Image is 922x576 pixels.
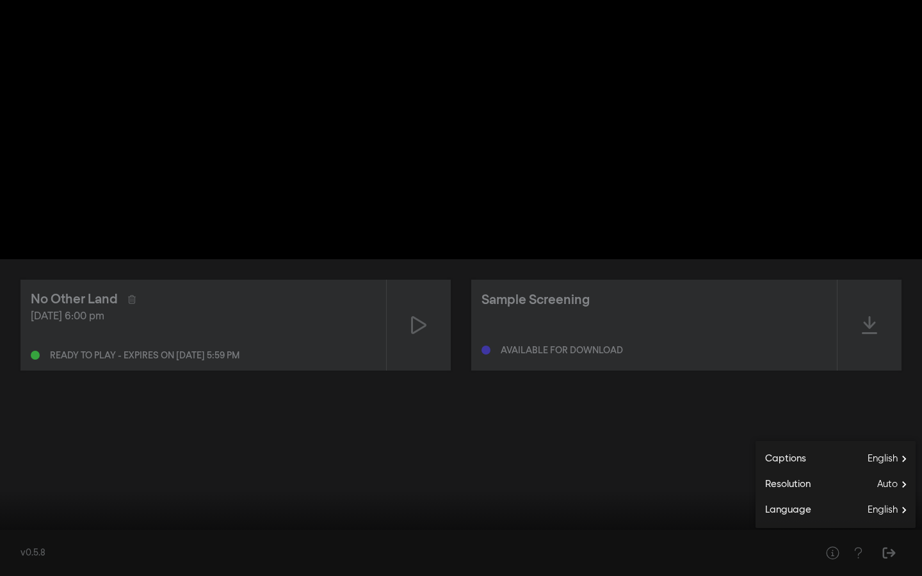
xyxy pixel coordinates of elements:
[756,472,916,497] button: Resolution
[20,547,794,560] div: v0.5.8
[877,475,916,494] span: Auto
[756,503,811,518] span: Language
[756,477,811,492] span: Resolution
[876,540,902,566] button: Sign Out
[756,452,806,467] span: Captions
[868,449,916,468] span: English
[845,540,871,566] button: Help
[820,540,845,566] button: Help
[756,446,916,472] button: Captions
[756,497,916,523] button: Language
[868,500,916,520] span: English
